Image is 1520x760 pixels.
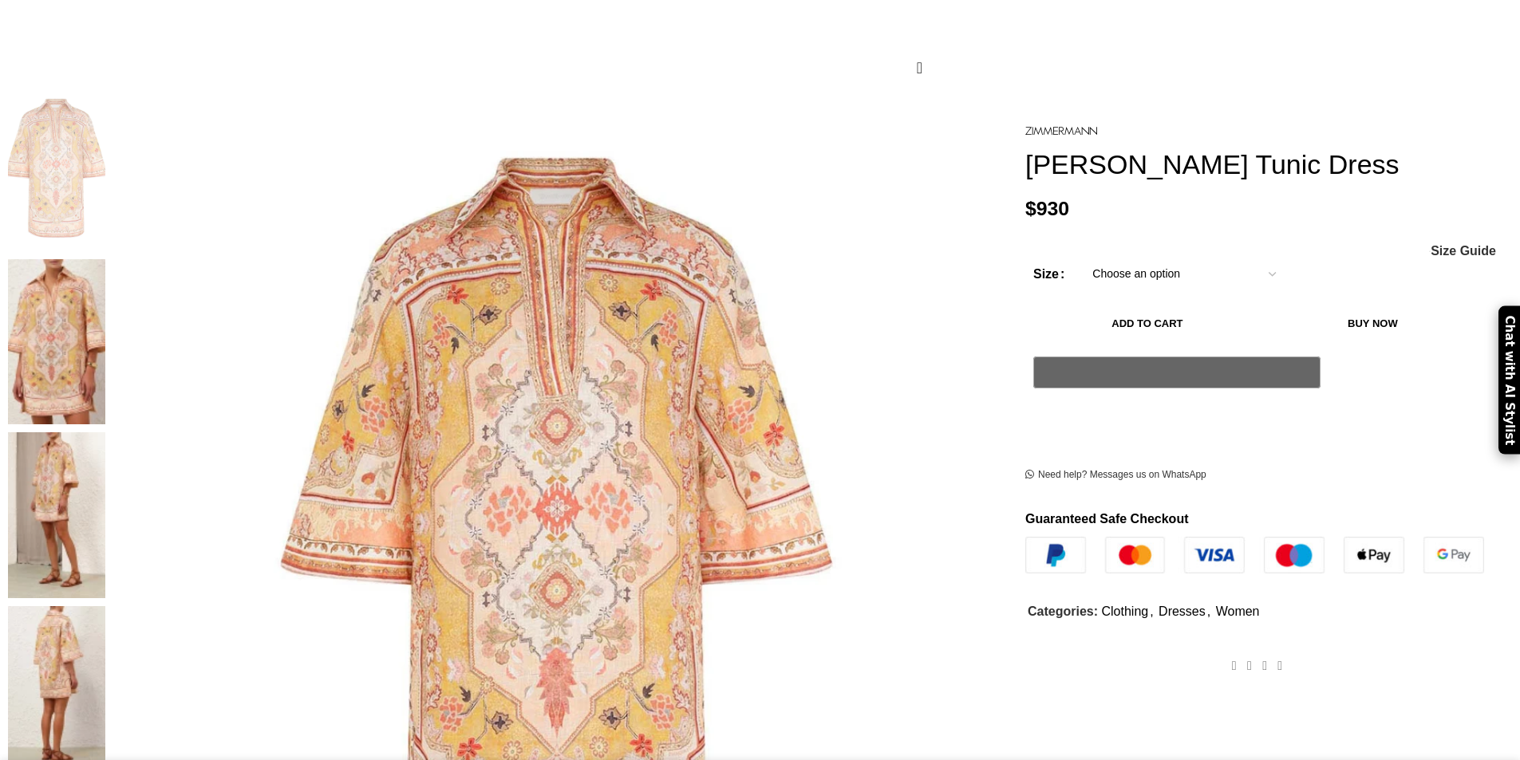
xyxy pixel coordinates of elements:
[1269,307,1476,341] button: Buy now
[1025,197,1069,219] bdi: 930
[1033,307,1261,341] button: Add to cart
[1216,604,1260,618] a: Women
[1025,127,1097,136] img: Zimmermann
[1150,601,1153,622] span: ,
[1033,356,1321,388] button: Pay with GPay
[1430,245,1496,258] a: Size Guide
[1257,654,1272,677] a: Pinterest social link
[1033,264,1064,285] label: Size
[1207,601,1210,622] span: ,
[1025,537,1484,573] img: guaranteed-safe-checkout-bordered.j
[1025,512,1189,526] strong: Guaranteed Safe Checkout
[1028,604,1098,618] span: Categories:
[1273,654,1288,677] a: WhatsApp social link
[8,432,105,598] img: Zimmermann dress
[1030,397,1324,435] iframe: Secure express checkout frame
[1025,148,1508,181] h1: [PERSON_NAME] Tunic Dress
[1159,604,1206,618] a: Dresses
[1431,245,1496,258] span: Size Guide
[8,259,105,425] img: Zimmermann dresses
[1226,654,1242,677] a: Facebook social link
[1242,654,1257,677] a: X social link
[8,85,105,251] img: Zimmermann dress
[1025,468,1206,481] a: Need help? Messages us on WhatsApp
[1101,604,1148,618] a: Clothing
[1025,197,1036,219] span: $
